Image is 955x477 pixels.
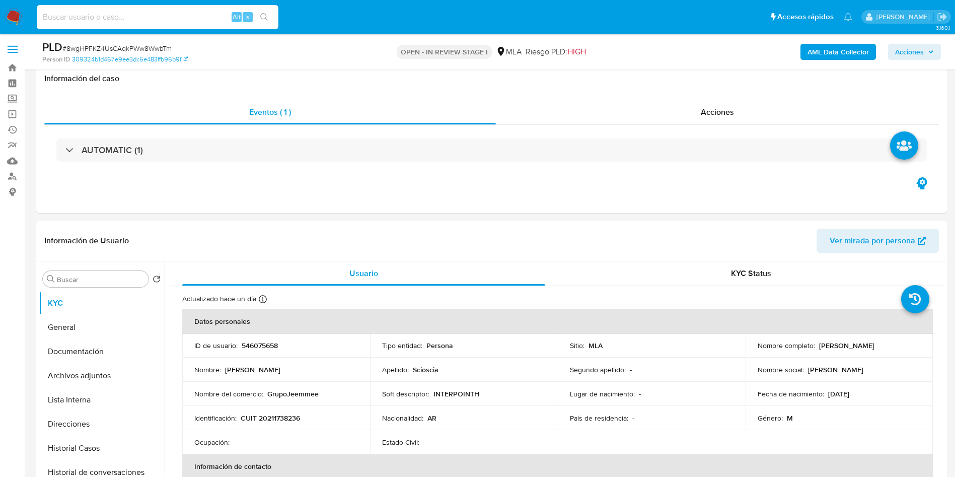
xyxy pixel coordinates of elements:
b: PLD [42,39,62,55]
button: Acciones [888,44,941,60]
b: AML Data Collector [807,44,869,60]
p: GrupoJeemmee [267,389,319,398]
p: AR [427,414,436,423]
h1: Información de Usuario [44,236,129,246]
p: Ocupación : [194,438,230,447]
p: M [787,414,793,423]
button: Archivos adjuntos [39,364,165,388]
p: Tipo entidad : [382,341,422,350]
p: [PERSON_NAME] [225,365,280,374]
span: Usuario [349,267,378,279]
th: Datos personales [182,309,933,333]
span: Acciones [701,106,734,118]
p: Nombre completo : [758,341,815,350]
a: Notificaciones [844,13,852,21]
button: Volver al orden por defecto [153,275,161,286]
p: - [630,365,632,374]
p: Persona [426,341,453,350]
p: Estado Civil : [382,438,419,447]
p: País de residencia : [570,414,628,423]
p: [DATE] [828,389,849,398]
span: Accesos rápidos [777,12,834,22]
span: # 8wgHPFKZ4UsCAqkPWw8WwbTm [62,43,172,53]
span: s [246,12,249,22]
span: Eventos ( 1 ) [249,106,291,118]
button: Direcciones [39,412,165,436]
p: Nombre : [194,365,221,374]
a: 309324b1d467e9ee3dc5e483ffb96b9f [72,55,188,64]
p: - [423,438,425,447]
p: Nombre del comercio : [194,389,263,398]
p: - [632,414,634,423]
h1: Información del caso [44,74,939,84]
button: Historial Casos [39,436,165,460]
b: Person ID [42,55,70,64]
p: CUIT 20211738236 [241,414,300,423]
button: General [39,315,165,339]
a: Salir [937,12,947,22]
p: MLA [589,341,603,350]
p: - [639,389,641,398]
p: Scioscia [413,365,438,374]
span: HIGH [567,46,586,57]
p: - [234,438,236,447]
p: 546075658 [242,341,278,350]
div: AUTOMATIC (1) [56,139,927,162]
p: Apellido : [382,365,409,374]
button: Ver mirada por persona [817,229,939,253]
p: Actualizado hace un día [182,294,256,304]
button: Lista Interna [39,388,165,412]
p: INTERPOINTH [433,389,479,398]
p: Segundo apellido : [570,365,626,374]
p: [PERSON_NAME] [808,365,863,374]
input: Buscar [57,275,144,284]
button: KYC [39,291,165,315]
span: KYC Status [731,267,771,279]
p: Soft descriptor : [382,389,429,398]
button: AML Data Collector [800,44,876,60]
p: Nombre social : [758,365,804,374]
button: Buscar [47,275,55,283]
p: ID de usuario : [194,341,238,350]
p: OPEN - IN REVIEW STAGE I [397,45,492,59]
h3: AUTOMATIC (1) [82,145,143,156]
span: Acciones [895,44,924,60]
span: Riesgo PLD: [526,46,586,57]
p: Lugar de nacimiento : [570,389,635,398]
p: Sitio : [570,341,584,350]
p: valeria.duch@mercadolibre.com [876,12,933,22]
input: Buscar usuario o caso... [37,11,278,24]
button: Documentación [39,339,165,364]
span: Ver mirada por persona [830,229,915,253]
p: Nacionalidad : [382,414,423,423]
p: Género : [758,414,783,423]
p: Identificación : [194,414,237,423]
button: search-icon [254,10,274,24]
span: Alt [233,12,241,22]
p: Fecha de nacimiento : [758,389,824,398]
div: MLA [496,46,522,57]
p: [PERSON_NAME] [819,341,874,350]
